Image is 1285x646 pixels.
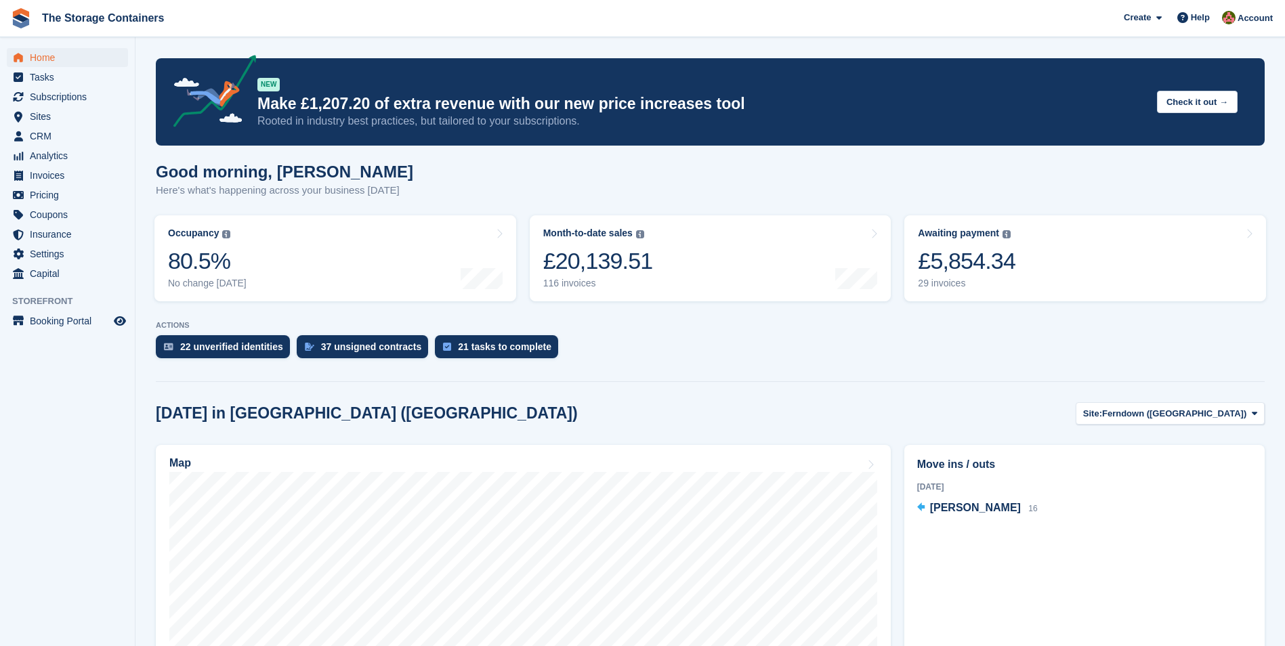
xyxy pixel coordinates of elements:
a: Month-to-date sales £20,139.51 116 invoices [530,215,891,301]
img: icon-info-grey-7440780725fd019a000dd9b08b2336e03edf1995a4989e88bcd33f0948082b44.svg [1003,230,1011,238]
a: menu [7,205,128,224]
span: Analytics [30,146,111,165]
span: Create [1124,11,1151,24]
img: Kirsty Simpson [1222,11,1236,24]
a: menu [7,186,128,204]
a: menu [7,107,128,126]
span: CRM [30,127,111,146]
span: Pricing [30,186,111,204]
div: No change [DATE] [168,278,247,289]
img: contract_signature_icon-13c848040528278c33f63329250d36e43548de30e8caae1d1a13099fd9432cc5.svg [305,343,314,351]
img: stora-icon-8386f47178a22dfd0bd8f6a31ec36ba5ce8667c1dd55bd0f319d3a0aa187defe.svg [11,8,31,28]
span: Site: [1083,407,1102,421]
div: 37 unsigned contracts [321,341,422,352]
span: Tasks [30,68,111,87]
p: ACTIONS [156,321,1265,330]
span: Booking Portal [30,311,111,330]
a: menu [7,68,128,87]
span: 16 [1028,504,1037,513]
div: Month-to-date sales [543,228,633,239]
h2: [DATE] in [GEOGRAPHIC_DATA] ([GEOGRAPHIC_DATA]) [156,404,578,423]
div: Occupancy [168,228,219,239]
div: 22 unverified identities [180,341,283,352]
span: Account [1238,12,1273,25]
div: 29 invoices [918,278,1015,289]
a: Preview store [112,313,128,329]
div: [DATE] [917,481,1252,493]
span: [PERSON_NAME] [930,502,1021,513]
h1: Good morning, [PERSON_NAME] [156,163,413,181]
button: Site: Ferndown ([GEOGRAPHIC_DATA]) [1076,402,1265,425]
a: 37 unsigned contracts [297,335,436,365]
a: menu [7,311,128,330]
a: [PERSON_NAME] 16 [917,500,1038,517]
a: menu [7,264,128,283]
img: price-adjustments-announcement-icon-8257ccfd72463d97f412b2fc003d46551f7dbcb40ab6d574587a9cd5c0d94... [162,55,257,132]
a: 21 tasks to complete [435,335,565,365]
a: menu [7,87,128,106]
span: Ferndown ([GEOGRAPHIC_DATA]) [1102,407,1246,421]
p: Make £1,207.20 of extra revenue with our new price increases tool [257,94,1146,114]
img: icon-info-grey-7440780725fd019a000dd9b08b2336e03edf1995a4989e88bcd33f0948082b44.svg [636,230,644,238]
img: task-75834270c22a3079a89374b754ae025e5fb1db73e45f91037f5363f120a921f8.svg [443,343,451,351]
a: menu [7,225,128,244]
a: Occupancy 80.5% No change [DATE] [154,215,516,301]
a: menu [7,146,128,165]
div: Awaiting payment [918,228,999,239]
p: Rooted in industry best practices, but tailored to your subscriptions. [257,114,1146,129]
div: 80.5% [168,247,247,275]
div: NEW [257,78,280,91]
span: Storefront [12,295,135,308]
span: Home [30,48,111,67]
div: £5,854.34 [918,247,1015,275]
img: verify_identity-adf6edd0f0f0b5bbfe63781bf79b02c33cf7c696d77639b501bdc392416b5a36.svg [164,343,173,351]
span: Capital [30,264,111,283]
button: Check it out → [1157,91,1238,113]
span: Help [1191,11,1210,24]
span: Invoices [30,166,111,185]
a: The Storage Containers [37,7,169,29]
a: menu [7,244,128,263]
div: 116 invoices [543,278,653,289]
span: Settings [30,244,111,263]
div: 21 tasks to complete [458,341,551,352]
h2: Move ins / outs [917,456,1252,473]
span: Subscriptions [30,87,111,106]
div: £20,139.51 [543,247,653,275]
a: 22 unverified identities [156,335,297,365]
span: Coupons [30,205,111,224]
a: Awaiting payment £5,854.34 29 invoices [904,215,1266,301]
a: menu [7,48,128,67]
span: Insurance [30,225,111,244]
p: Here's what's happening across your business [DATE] [156,183,413,198]
a: menu [7,127,128,146]
a: menu [7,166,128,185]
h2: Map [169,457,191,469]
img: icon-info-grey-7440780725fd019a000dd9b08b2336e03edf1995a4989e88bcd33f0948082b44.svg [222,230,230,238]
span: Sites [30,107,111,126]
